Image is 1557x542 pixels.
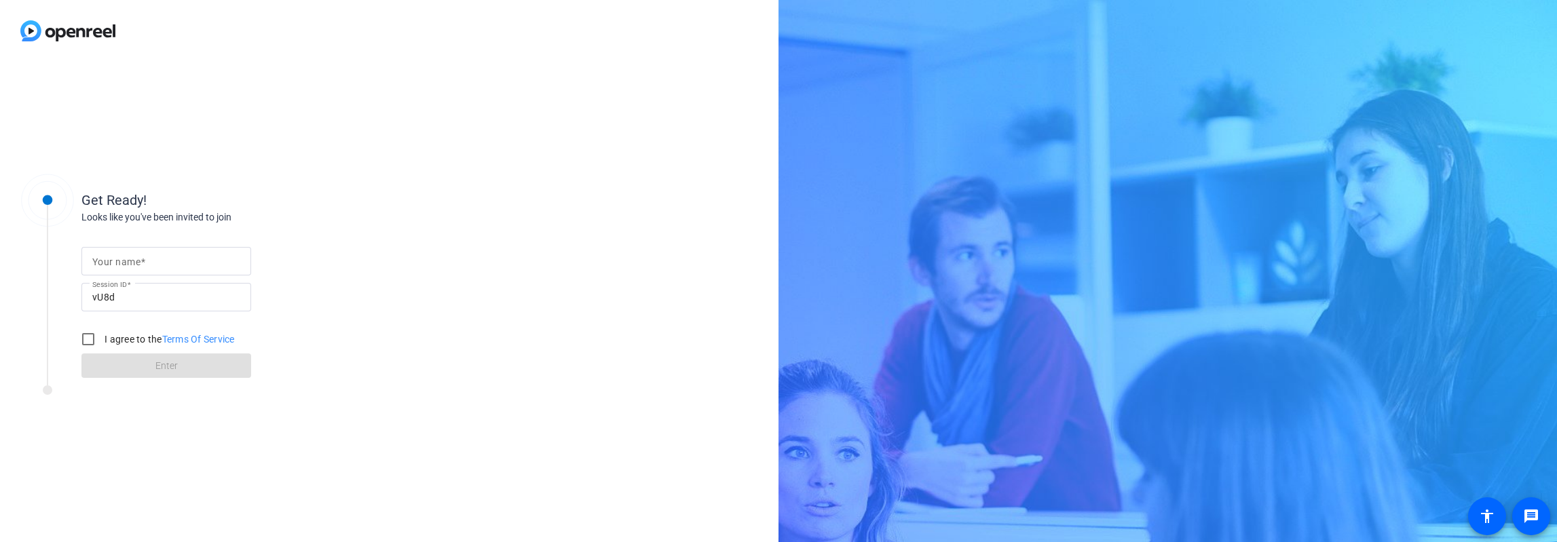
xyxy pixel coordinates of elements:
[92,256,140,267] mat-label: Your name
[1523,508,1539,524] mat-icon: message
[102,332,235,346] label: I agree to the
[1479,508,1495,524] mat-icon: accessibility
[81,190,353,210] div: Get Ready!
[92,280,127,288] mat-label: Session ID
[162,334,235,345] a: Terms Of Service
[81,210,353,225] div: Looks like you've been invited to join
